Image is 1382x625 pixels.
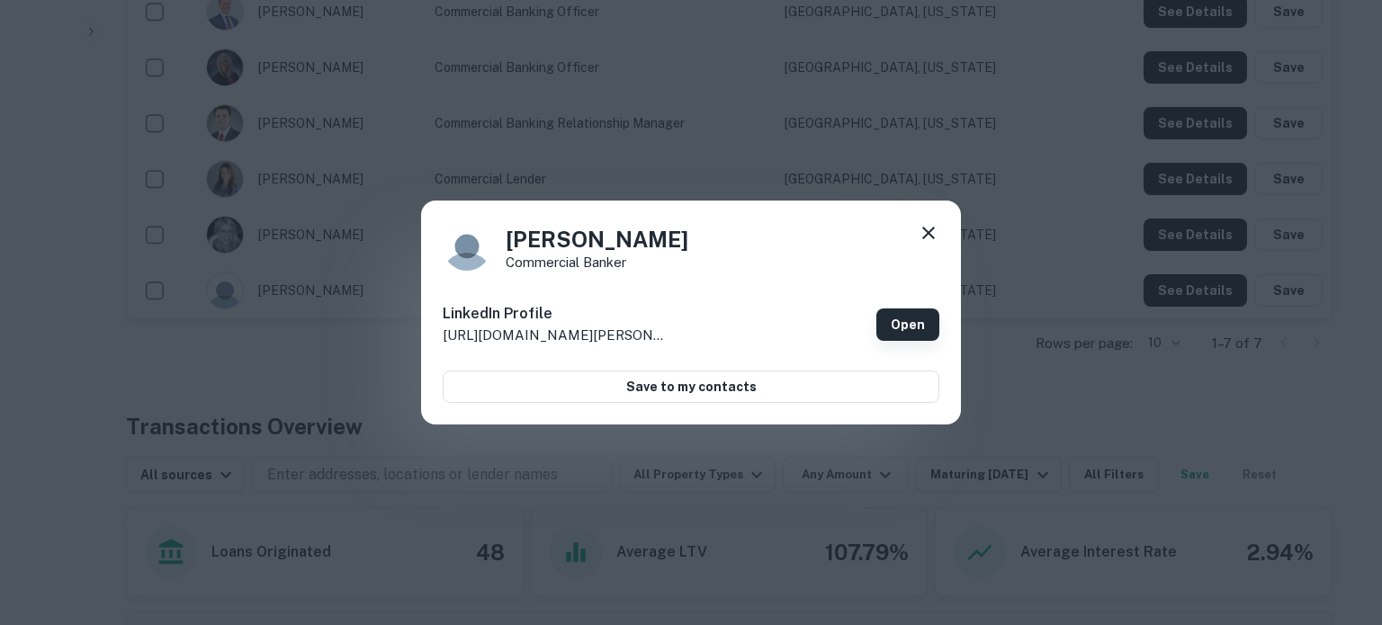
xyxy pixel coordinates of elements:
button: Save to my contacts [443,371,939,403]
img: 9c8pery4andzj6ohjkjp54ma2 [443,222,491,271]
h4: [PERSON_NAME] [506,223,688,255]
h6: LinkedIn Profile [443,303,668,325]
p: Commercial Banker [506,255,688,269]
iframe: Chat Widget [1292,481,1382,567]
a: Open [876,308,939,341]
p: [URL][DOMAIN_NAME][PERSON_NAME] [443,325,668,346]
